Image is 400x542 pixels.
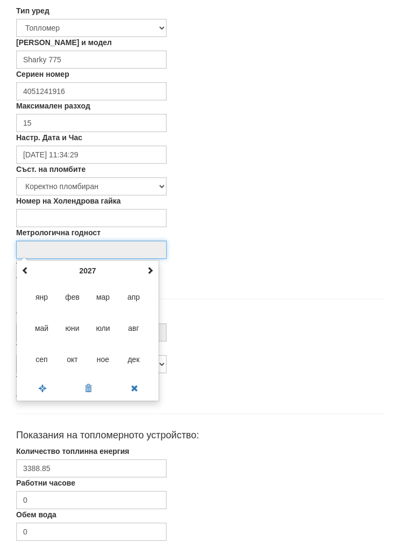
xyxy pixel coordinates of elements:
[27,314,56,343] span: май
[89,314,118,343] span: юли
[22,266,29,274] span: Предишна Година
[119,345,148,374] span: дек
[58,314,87,343] span: юни
[27,283,56,312] span: янр
[111,381,158,396] a: Затвори
[119,314,148,343] span: авг
[16,100,90,111] label: Максимален разход
[58,283,87,312] span: фев
[89,345,118,374] span: ное
[16,164,85,175] label: Съст. на пломбите
[19,381,66,396] a: Сега
[16,37,112,48] label: [PERSON_NAME] и модел
[16,227,101,238] label: Метрологична годност
[16,69,69,80] label: Сериен номер
[27,345,56,374] span: сеп
[32,263,144,279] th: Избери Година
[58,345,87,374] span: окт
[16,5,49,16] label: Тип уред
[89,283,118,312] span: мар
[16,509,56,520] label: Обем вода
[16,196,121,206] label: Номер на Холендрова гайка
[119,283,148,312] span: апр
[16,430,384,441] h4: Показания на топломерното устройство:
[16,132,82,143] label: Настр. Дата и Час
[16,478,75,488] label: Работни часове
[146,266,154,274] span: Следваща Година
[16,387,384,398] p: _______________________ _______
[65,381,112,396] a: Изчисти
[16,446,129,457] label: Количество топлинна енергия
